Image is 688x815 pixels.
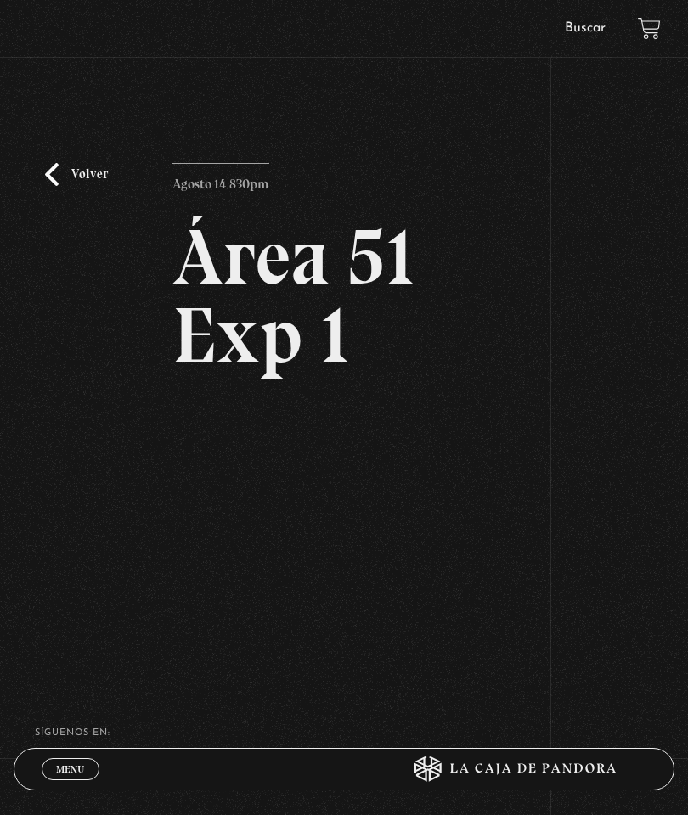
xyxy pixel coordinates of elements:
[35,728,654,738] h4: SÍguenos en:
[172,163,269,197] p: Agosto 14 830pm
[50,778,90,790] span: Cerrar
[172,218,516,374] h2: Área 51 Exp 1
[45,163,108,186] a: Volver
[56,764,84,774] span: Menu
[565,21,606,35] a: Buscar
[172,400,516,593] iframe: Dailymotion video player – PROGRAMA - AREA 51 - 14 DE AGOSTO
[638,17,661,40] a: View your shopping cart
